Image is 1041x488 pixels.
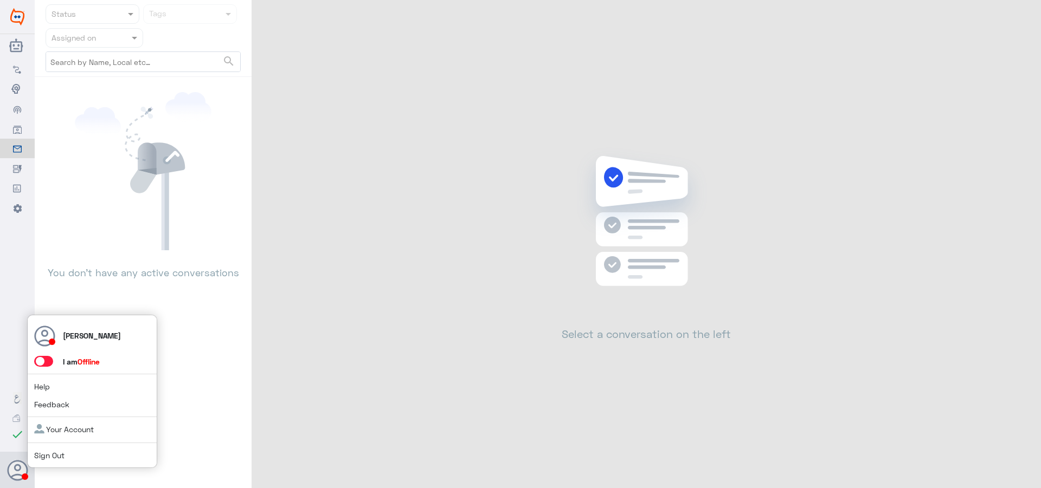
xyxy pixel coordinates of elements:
[562,327,731,340] h2: Select a conversation on the left
[7,460,28,480] button: Avatar
[11,428,24,441] i: check
[222,53,235,70] button: search
[63,357,100,366] span: I am
[63,330,121,341] p: [PERSON_NAME]
[34,451,65,460] a: Sign Out
[46,250,241,280] p: You don’t have any active conversations
[34,425,94,434] a: Your Account
[10,8,24,25] img: Widebot Logo
[222,55,235,68] span: search
[34,400,69,409] a: Feedback
[34,382,50,391] a: Help
[46,52,240,71] input: Search by Name, Local etc…
[78,357,100,366] span: Offline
